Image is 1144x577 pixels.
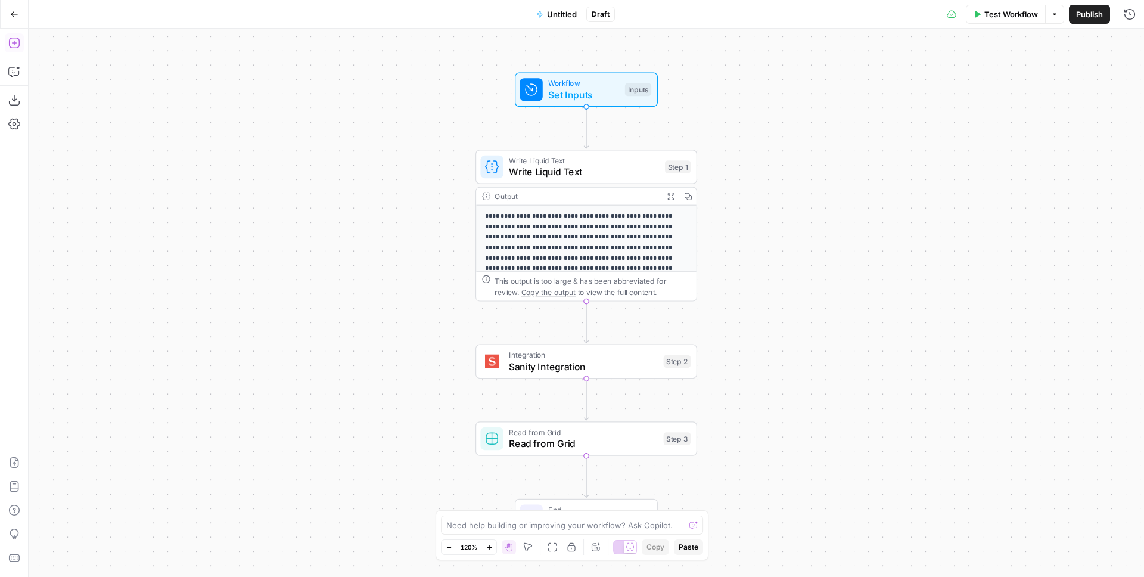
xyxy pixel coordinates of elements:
[584,302,588,343] g: Edge from step_1 to step_2
[664,355,691,368] div: Step 2
[966,5,1045,24] button: Test Workflow
[674,539,703,555] button: Paste
[521,288,576,296] span: Copy the output
[664,432,691,445] div: Step 3
[509,349,658,361] span: Integration
[584,456,588,498] g: Edge from step_3 to end
[475,73,697,107] div: WorkflowSet InputsInputs
[475,345,697,379] div: IntegrationSanity IntegrationStep 2
[509,427,658,438] span: Read from Grid
[1076,8,1103,20] span: Publish
[642,539,669,555] button: Copy
[625,83,651,97] div: Inputs
[984,8,1038,20] span: Test Workflow
[509,165,659,179] span: Write Liquid Text
[461,542,477,552] span: 120%
[475,421,697,456] div: Read from GridRead from GridStep 3
[547,8,577,20] span: Untitled
[548,504,645,515] span: End
[529,5,584,24] button: Untitled
[495,191,658,202] div: Output
[584,107,588,148] g: Edge from start to step_1
[548,88,619,102] span: Set Inputs
[679,542,698,553] span: Paste
[646,542,664,553] span: Copy
[485,354,499,368] img: logo.svg
[509,436,658,451] span: Read from Grid
[548,77,619,89] span: Workflow
[1069,5,1110,24] button: Publish
[592,9,610,20] span: Draft
[509,155,659,166] span: Write Liquid Text
[495,275,691,297] div: This output is too large & has been abbreviated for review. to view the full content.
[509,359,658,374] span: Sanity Integration
[475,499,697,533] div: EndOutput
[665,160,691,173] div: Step 1
[584,379,588,420] g: Edge from step_2 to step_3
